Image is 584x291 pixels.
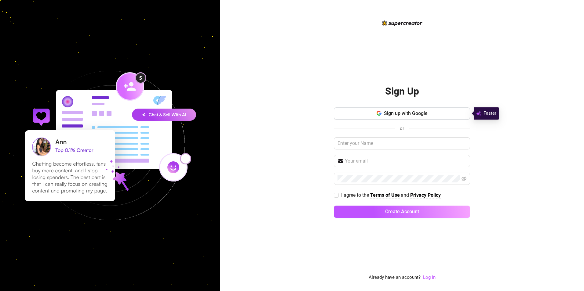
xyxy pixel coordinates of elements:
[400,126,404,131] span: or
[410,192,441,198] strong: Privacy Policy
[385,209,419,214] span: Create Account
[384,110,428,116] span: Sign up with Google
[370,192,400,199] a: Terms of Use
[410,192,441,199] a: Privacy Policy
[484,110,496,117] span: Faster
[382,20,422,26] img: logo-BBDzfeDw.svg
[334,107,470,120] button: Sign up with Google
[4,40,216,251] img: signup-background-D0MIrEPF.svg
[334,137,470,149] input: Enter your Name
[401,192,410,198] span: and
[423,274,436,281] a: Log In
[334,206,470,218] button: Create Account
[369,274,421,281] span: Already have an account?
[341,192,370,198] span: I agree to the
[476,110,481,117] img: svg%3e
[385,85,419,98] h2: Sign Up
[345,157,466,165] input: Your email
[370,192,400,198] strong: Terms of Use
[423,275,436,280] a: Log In
[462,176,466,181] span: eye-invisible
